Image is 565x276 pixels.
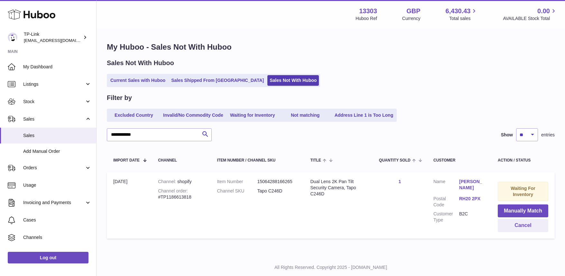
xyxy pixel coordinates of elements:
div: TP-Link [24,31,82,44]
a: Not matching [280,110,331,121]
div: Action / Status [498,158,548,163]
span: Add Manual Order [23,148,91,154]
h2: Filter by [107,94,132,102]
span: [EMAIL_ADDRESS][DOMAIN_NAME] [24,38,95,43]
div: Dual Lens 2K Pan Tilt Security Camera, Tapo C246D [310,179,366,197]
span: Cases [23,217,91,223]
dd: 15064288166265 [257,179,297,185]
div: Item Number / Channel SKU [217,158,297,163]
a: [PERSON_NAME] [459,179,485,191]
span: 0.00 [537,7,550,15]
a: 6,430.43 Total sales [446,7,478,22]
a: Waiting for Inventory [227,110,278,121]
a: Address Line 1 is Too Long [332,110,396,121]
span: My Dashboard [23,64,91,70]
div: Customer [433,158,485,163]
strong: GBP [406,7,420,15]
dt: Name [433,179,459,192]
button: Cancel [498,219,548,232]
span: Invoicing and Payments [23,200,85,206]
span: Import date [113,158,140,163]
p: All Rights Reserved. Copyright 2025 - [DOMAIN_NAME] [102,264,560,271]
a: 1 [399,179,401,184]
span: Quantity Sold [379,158,411,163]
dd: B2C [459,211,485,223]
td: [DATE] [107,172,152,239]
div: Currency [402,15,421,22]
a: Sales Not With Huboo [267,75,319,86]
a: Log out [8,252,88,263]
h1: My Huboo - Sales Not With Huboo [107,42,555,52]
button: Manually Match [498,204,548,218]
dt: Channel SKU [217,188,257,194]
span: 6,430.43 [446,7,471,15]
a: Invalid/No Commodity Code [161,110,226,121]
span: Stock [23,99,85,105]
strong: Channel order [158,188,188,193]
label: Show [501,132,513,138]
dd: Tapo C246D [257,188,297,194]
strong: 13303 [359,7,377,15]
span: Usage [23,182,91,188]
div: #TP1186613818 [158,188,204,200]
dt: Postal Code [433,196,459,208]
dt: Item Number [217,179,257,185]
div: Channel [158,158,204,163]
a: Sales Shipped From [GEOGRAPHIC_DATA] [169,75,266,86]
h2: Sales Not With Huboo [107,59,174,67]
span: Sales [23,116,85,122]
span: Title [310,158,321,163]
a: Excluded Country [108,110,160,121]
span: Listings [23,81,85,87]
span: Total sales [449,15,478,22]
a: RH20 2PX [459,196,485,202]
span: AVAILABLE Stock Total [503,15,557,22]
span: Orders [23,165,85,171]
span: Sales [23,133,91,139]
a: 0.00 AVAILABLE Stock Total [503,7,557,22]
a: Current Sales with Huboo [108,75,168,86]
div: shopify [158,179,204,185]
div: Huboo Ref [356,15,377,22]
dt: Customer Type [433,211,459,223]
strong: Channel [158,179,177,184]
span: Channels [23,234,91,241]
img: gaby.chen@tp-link.com [8,33,17,42]
span: entries [541,132,555,138]
strong: Waiting For Inventory [511,186,535,197]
